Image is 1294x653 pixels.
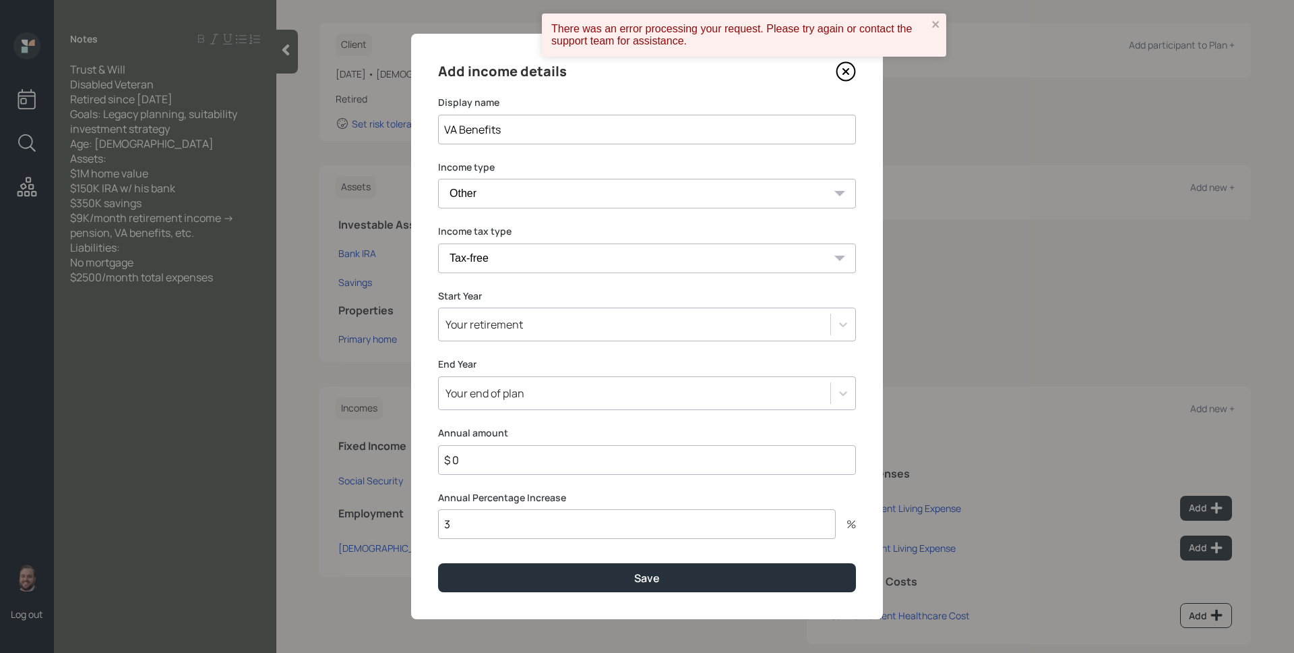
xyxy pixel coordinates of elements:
[445,317,523,332] div: Your retirement
[836,519,856,530] div: %
[438,96,856,109] label: Display name
[551,23,927,47] div: There was an error processing your request. Please try again or contact the support team for assi...
[438,61,567,82] h4: Add income details
[438,563,856,592] button: Save
[445,386,524,401] div: Your end of plan
[438,358,856,371] label: End Year
[931,19,941,32] button: close
[438,289,856,303] label: Start Year
[438,426,856,440] label: Annual amount
[438,491,856,505] label: Annual Percentage Increase
[438,161,856,174] label: Income type
[438,225,856,238] label: Income tax type
[634,571,660,586] div: Save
